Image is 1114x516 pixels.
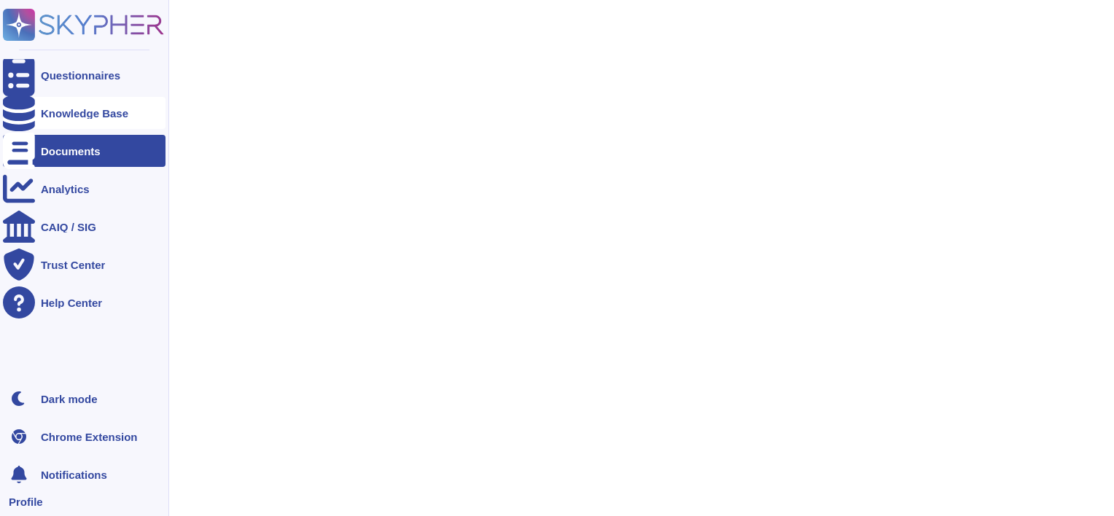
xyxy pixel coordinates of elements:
[41,394,98,404] div: Dark mode
[3,97,165,129] a: Knowledge Base
[41,184,90,195] div: Analytics
[3,59,165,91] a: Questionnaires
[3,173,165,205] a: Analytics
[41,222,96,232] div: CAIQ / SIG
[41,259,105,270] div: Trust Center
[41,70,120,81] div: Questionnaires
[41,297,102,308] div: Help Center
[3,135,165,167] a: Documents
[3,211,165,243] a: CAIQ / SIG
[3,421,165,453] a: Chrome Extension
[41,146,101,157] div: Documents
[3,249,165,281] a: Trust Center
[41,469,107,480] span: Notifications
[9,496,43,507] span: Profile
[3,286,165,318] a: Help Center
[41,431,138,442] div: Chrome Extension
[41,108,128,119] div: Knowledge Base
